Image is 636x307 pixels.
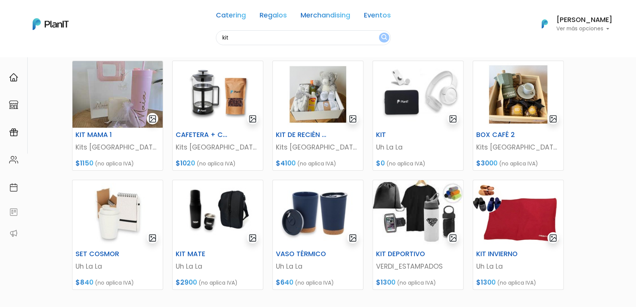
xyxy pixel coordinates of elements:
[116,114,129,123] i: insert_emoticon
[276,278,293,287] span: $640
[473,61,564,128] img: thumb_image__copia___copia_-Photoroom.jpg
[271,131,334,139] h6: KIT DE RECIÉN NACIDO
[386,160,425,167] span: (no aplica IVA)
[76,159,93,168] span: $1150
[476,278,496,287] span: $1300
[9,128,18,137] img: campaigns-02234683943229c281be62815700db0a1741e53638e28bf9629b52c665b00959.svg
[497,279,536,287] span: (no aplica IVA)
[249,234,257,242] img: gallery-light
[176,278,197,287] span: $2900
[249,115,257,123] img: gallery-light
[172,61,263,171] a: gallery-light CAFETERA + CAFÉ Kits [GEOGRAPHIC_DATA] $1020 (no aplica IVA)
[260,12,287,21] a: Regalos
[9,73,18,82] img: home-e721727adea9d79c4d83392d1f703f7f8bce08238fde08b1acbfd93340b81755.svg
[349,115,357,123] img: gallery-light
[33,18,69,30] img: PlanIt Logo
[173,61,263,128] img: thumb_DA94E2CF-B819-43A9-ABEE-A867DEA1475D.jpeg
[549,234,558,242] img: gallery-light
[301,12,350,21] a: Merchandising
[76,142,160,152] p: Kits [GEOGRAPHIC_DATA]
[373,61,463,128] img: thumb_D7057CA4-065F-4FFA-9953-8CF3C5543922.jpeg
[9,155,18,164] img: people-662611757002400ad9ed0e3c099ab2801c6687ba6c219adb57efc949bc21e19d.svg
[372,131,434,139] h6: KIT
[171,250,233,258] h6: KIT MATE
[476,261,560,271] p: Uh La La
[376,261,460,271] p: VERDI_ESTAMPADOS
[376,159,385,168] span: $0
[69,38,84,53] img: user_d58e13f531133c46cb30575f4d864daf.jpeg
[272,61,364,171] a: gallery-light KIT DE RECIÉN NACIDO Kits [GEOGRAPHIC_DATA] $4100 (no aplica IVA)
[20,53,134,101] div: PLAN IT Ya probaste PlanitGO? Vas a poder automatizarlas acciones de todo el año. Escribinos para...
[472,131,534,139] h6: BOX CAFÉ 2
[397,279,436,287] span: (no aplica IVA)
[76,278,93,287] span: $840
[95,279,134,287] span: (no aplica IVA)
[473,180,564,247] img: thumb_97CA23AF-8C76-463B-AFCF-4CACEE54A723.jpeg
[271,250,334,258] h6: VASO TÉRMICO
[176,142,260,152] p: Kits [GEOGRAPHIC_DATA]
[372,250,434,258] h6: KIT DEPORTIVO
[476,142,560,152] p: Kits [GEOGRAPHIC_DATA]
[61,46,76,61] img: user_04fe99587a33b9844688ac17b531be2b.png
[72,180,163,247] img: thumb_2000___2000-Photoroom_-_2025-06-27T163443.709.jpg
[373,180,463,247] img: thumb_WhatsApp_Image_2025-05-26_at_09.52.07.jpeg
[273,61,363,128] img: thumb_image__copia___copia_-Photoroom__2_.jpg
[173,180,263,247] img: thumb_99BBCD63-EF96-4B08-BE7C-73DB5A7664DF.jpeg
[276,261,360,271] p: Uh La La
[272,180,364,290] a: gallery-light VASO TÉRMICO Uh La La $640 (no aplica IVA)
[295,279,334,287] span: (no aplica IVA)
[9,229,18,238] img: partners-52edf745621dab592f3b2c58e3bca9d71375a7ef29c3b500c9f145b62cc070d4.svg
[349,234,357,242] img: gallery-light
[476,159,497,168] span: $3000
[72,61,163,128] img: thumb_WhatsApp_Image_2025-04-24_at_14.43.24__1_.jpeg
[556,17,612,24] h6: [PERSON_NAME]
[148,234,157,242] img: gallery-light
[95,160,134,167] span: (no aplica IVA)
[473,180,564,290] a: gallery-light KIT INVIERNO Uh La La $1300 (no aplica IVA)
[381,34,387,41] img: search_button-432b6d5273f82d61273b3651a40e1bd1b912527efae98b1b7a1b2c0702e16a8d.svg
[549,115,558,123] img: gallery-light
[9,208,18,217] img: feedback-78b5a0c8f98aac82b08bfc38622c3050aee476f2c9584af64705fc4e61158814.svg
[373,61,464,171] a: gallery-light KIT Uh La La $0 (no aplica IVA)
[76,261,160,271] p: Uh La La
[172,180,263,290] a: gallery-light KIT MATE Uh La La $2900 (no aplica IVA)
[129,114,144,123] i: send
[364,12,391,21] a: Eventos
[176,261,260,271] p: Uh La La
[71,131,133,139] h6: KIT MAMA 1
[449,234,458,242] img: gallery-light
[71,250,133,258] h6: SET COSMOR
[449,115,458,123] img: gallery-light
[72,61,163,171] a: gallery-light KIT MAMA 1 Kits [GEOGRAPHIC_DATA] $1150 (no aplica IVA)
[276,142,360,152] p: Kits [GEOGRAPHIC_DATA]
[473,61,564,171] a: gallery-light BOX CAFÉ 2 Kits [GEOGRAPHIC_DATA] $3000 (no aplica IVA)
[176,159,195,168] span: $1020
[76,46,91,61] span: J
[376,142,460,152] p: Uh La La
[72,180,163,290] a: gallery-light SET COSMOR Uh La La $840 (no aplica IVA)
[297,160,336,167] span: (no aplica IVA)
[276,159,296,168] span: $4100
[373,180,464,290] a: gallery-light KIT DEPORTIVO VERDI_ESTAMPADOS $1300 (no aplica IVA)
[118,58,129,69] i: keyboard_arrow_down
[376,278,395,287] span: $1300
[532,14,612,34] button: PlanIt Logo [PERSON_NAME] Ver más opciones
[20,46,134,61] div: J
[198,279,238,287] span: (no aplica IVA)
[27,70,127,95] p: Ya probaste PlanitGO? Vas a poder automatizarlas acciones de todo el año. Escribinos para saber más!
[216,12,246,21] a: Catering
[197,160,236,167] span: (no aplica IVA)
[171,131,233,139] h6: CAFETERA + CAFÉ
[273,180,363,247] img: thumb_2000___2000-Photoroom_-_2025-06-27T164025.393.jpg
[148,115,157,123] img: gallery-light
[472,250,534,258] h6: KIT INVIERNO
[9,183,18,192] img: calendar-87d922413cdce8b2cf7b7f5f62616a5cf9e4887200fb71536465627b3292af00.svg
[499,160,538,167] span: (no aplica IVA)
[9,100,18,109] img: marketplace-4ceaa7011d94191e9ded77b95e3339b90024bf715f7c57f8cf31f2d8c509eaba.svg
[39,115,116,123] span: ¡Escríbenos!
[27,61,49,68] strong: PLAN IT
[556,26,612,31] p: Ver más opciones
[216,30,391,45] input: Buscá regalos, desayunos, y más
[537,16,553,32] img: PlanIt Logo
